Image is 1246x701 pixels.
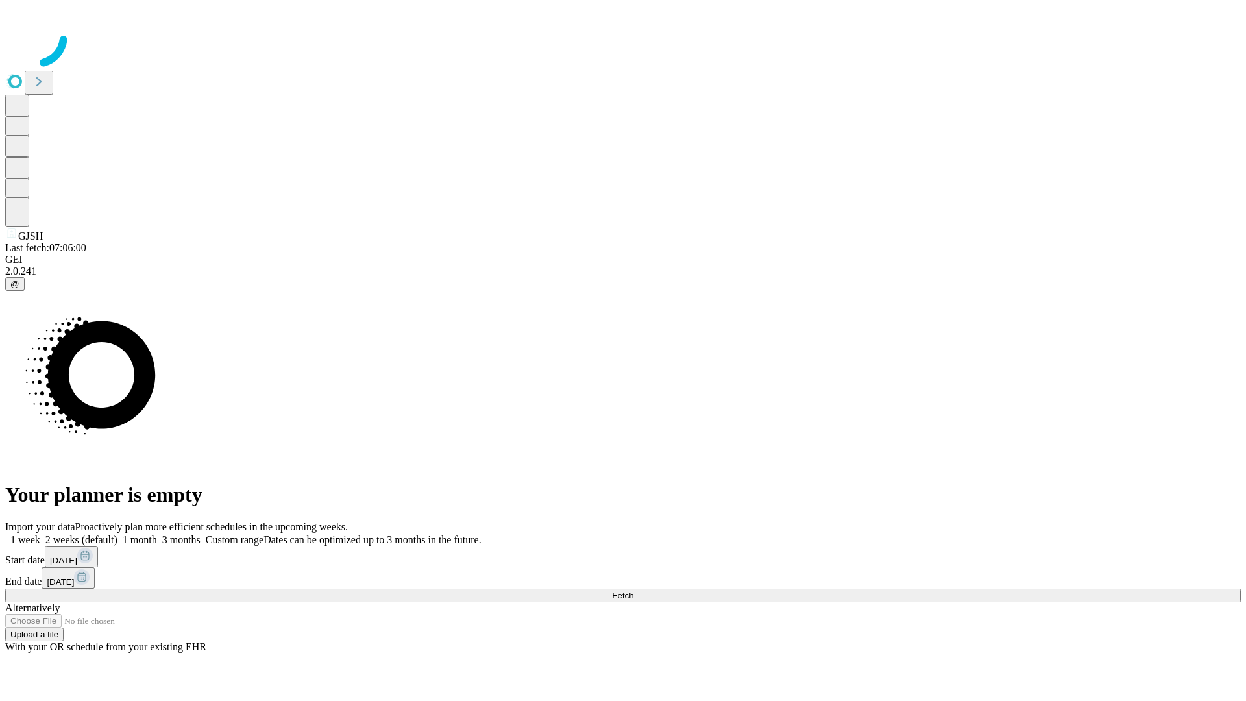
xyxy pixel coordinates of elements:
[612,591,633,600] span: Fetch
[162,534,201,545] span: 3 months
[18,230,43,241] span: GJSH
[263,534,481,545] span: Dates can be optimized up to 3 months in the future.
[5,265,1241,277] div: 2.0.241
[42,567,95,589] button: [DATE]
[10,279,19,289] span: @
[47,577,74,587] span: [DATE]
[5,242,86,253] span: Last fetch: 07:06:00
[5,641,206,652] span: With your OR schedule from your existing EHR
[5,602,60,613] span: Alternatively
[206,534,263,545] span: Custom range
[5,254,1241,265] div: GEI
[45,546,98,567] button: [DATE]
[5,277,25,291] button: @
[5,628,64,641] button: Upload a file
[5,521,75,532] span: Import your data
[45,534,117,545] span: 2 weeks (default)
[5,546,1241,567] div: Start date
[5,567,1241,589] div: End date
[10,534,40,545] span: 1 week
[50,556,77,565] span: [DATE]
[75,521,348,532] span: Proactively plan more efficient schedules in the upcoming weeks.
[123,534,157,545] span: 1 month
[5,589,1241,602] button: Fetch
[5,483,1241,507] h1: Your planner is empty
